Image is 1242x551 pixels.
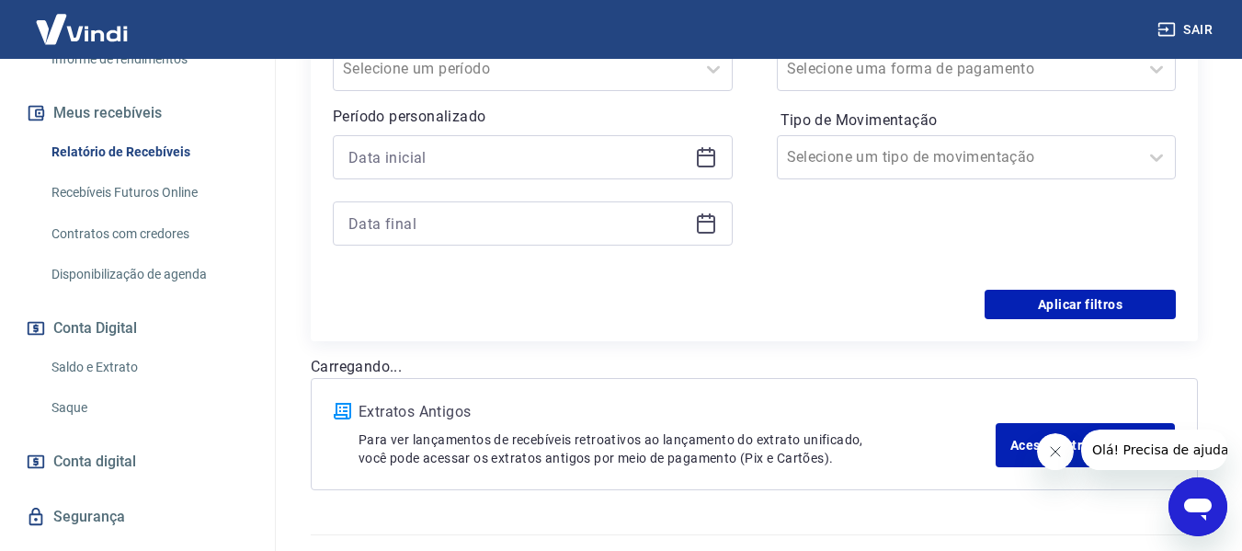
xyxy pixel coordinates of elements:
a: Saldo e Extrato [44,349,253,386]
a: Segurança [22,497,253,537]
button: Meus recebíveis [22,93,253,133]
img: ícone [334,403,351,419]
button: Sair [1154,13,1220,47]
p: Carregando... [311,356,1198,378]
p: Período personalizado [333,106,733,128]
iframe: Mensagem da empresa [1081,430,1227,470]
a: Recebíveis Futuros Online [44,174,253,212]
input: Data inicial [348,143,688,171]
label: Tipo de Movimentação [781,109,1173,132]
a: Saque [44,389,253,427]
a: Contratos com credores [44,215,253,253]
p: Para ver lançamentos de recebíveis retroativos ao lançamento do extrato unificado, você pode aces... [359,430,996,467]
iframe: Fechar mensagem [1037,433,1074,470]
a: Acesse Extratos Antigos [996,423,1175,467]
button: Aplicar filtros [985,290,1176,319]
input: Data final [348,210,688,237]
a: Conta digital [22,442,253,482]
a: Informe de rendimentos [44,40,253,78]
a: Relatório de Recebíveis [44,133,253,171]
img: Vindi [22,1,142,57]
iframe: Botão para abrir a janela de mensagens [1168,477,1227,536]
a: Disponibilização de agenda [44,256,253,293]
button: Conta Digital [22,308,253,349]
p: Extratos Antigos [359,401,996,423]
span: Olá! Precisa de ajuda? [11,13,154,28]
span: Conta digital [53,449,136,475]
